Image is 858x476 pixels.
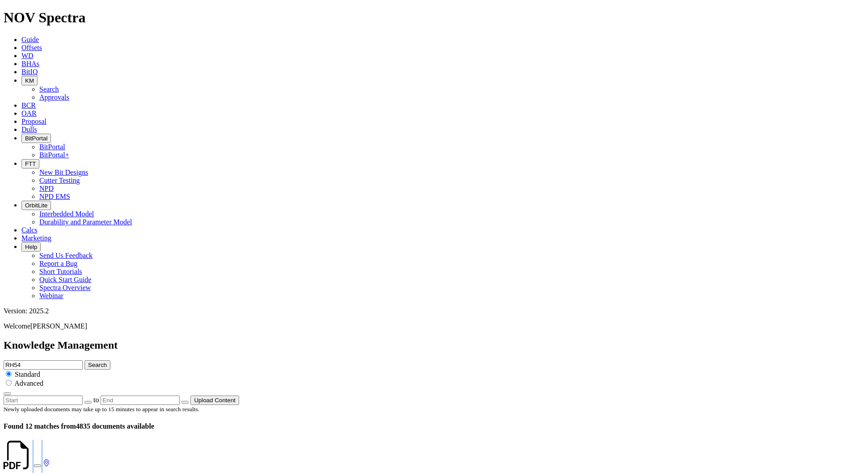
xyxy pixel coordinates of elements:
a: Send Us Feedback [39,252,93,259]
a: Spectra Overview [39,284,91,291]
a: Interbedded Model [39,210,94,218]
a: BHAs [21,60,39,67]
span: Advanced [14,379,43,387]
span: KM [25,77,34,84]
a: Dulls [21,126,37,133]
button: KM [21,76,38,85]
input: Start [4,396,83,405]
a: Durability and Parameter Model [39,218,132,226]
div: Version: 2025.2 [4,307,854,315]
a: Quick Start Guide [39,276,91,283]
a: Search [39,85,59,93]
a: BCR [21,101,36,109]
button: FTT [21,159,39,168]
a: Webinar [39,292,63,299]
h1: NOV Spectra [4,9,854,26]
h4: 4835 documents available [4,422,854,430]
button: Search [84,360,110,370]
span: OrbitLite [25,202,47,209]
a: Guide [21,36,39,43]
span: Found 12 matches from [4,422,76,430]
a: BitPortal [39,143,65,151]
a: Calcs [21,226,38,234]
a: Marketing [21,234,51,242]
button: Upload Content [190,396,239,405]
span: FTT [25,160,36,167]
span: [PERSON_NAME] [30,322,87,330]
a: Cutter Testing [39,177,80,184]
a: Short Tutorials [39,268,82,275]
span: Help [25,244,37,250]
a: Approvals [39,93,69,101]
span: BitPortal [25,135,47,142]
a: NPD EMS [39,193,70,200]
a: New Bit Designs [39,168,88,176]
a: WD [21,52,34,59]
span: to [93,396,99,404]
button: Help [21,242,41,252]
span: Standard [15,371,40,378]
input: e.g. Smoothsteer Record [4,360,83,370]
h2: Knowledge Management [4,339,854,351]
a: BitPortal+ [39,151,69,159]
button: BitPortal [21,134,51,143]
a: NPD [39,185,54,192]
p: Welcome [4,322,854,330]
a: BitIQ [21,68,38,76]
a: OAR [21,110,37,117]
a: Offsets [21,44,42,51]
input: End [101,396,180,405]
a: Report a Bug [39,260,77,267]
a: Proposal [21,118,46,125]
small: Newly uploaded documents may take up to 15 minutes to appear in search results. [4,406,199,413]
button: OrbitLite [21,201,51,210]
